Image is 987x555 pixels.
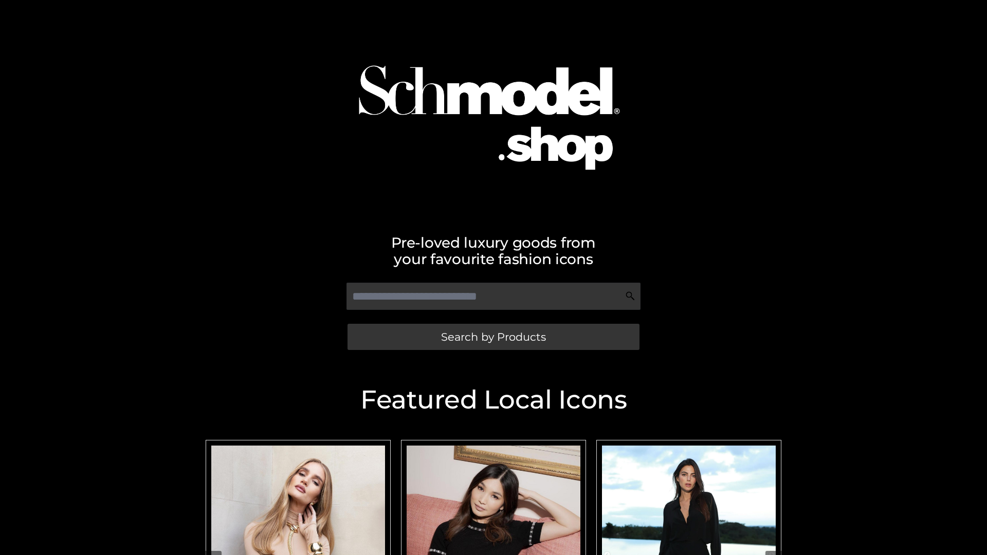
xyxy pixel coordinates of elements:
img: Search Icon [625,291,635,301]
h2: Featured Local Icons​ [200,387,787,413]
span: Search by Products [441,331,546,342]
a: Search by Products [348,324,639,350]
h2: Pre-loved luxury goods from your favourite fashion icons [200,234,787,267]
